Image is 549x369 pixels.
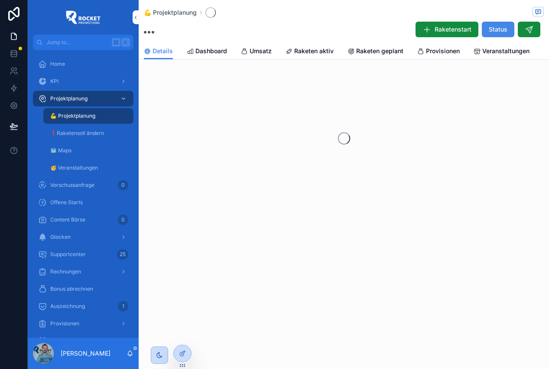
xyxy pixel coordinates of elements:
[33,56,133,72] a: Home
[33,316,133,331] a: Provisionen
[43,143,133,158] a: 🗺 Maps
[117,249,128,260] div: 25
[118,301,128,311] div: 1
[50,95,88,102] span: Projektplanung
[33,91,133,106] a: Projektplanung
[50,182,94,189] span: Vorschussanfrage
[50,234,71,241] span: Glocken
[474,43,530,61] a: Veranstaltungen
[50,216,85,223] span: Content Börse
[43,160,133,176] a: 🥳 Veranstaltungen
[33,229,133,245] a: Glocken
[43,108,133,124] a: 💪 Projektplanung
[153,47,173,55] span: Details
[33,212,133,228] a: Content Börse0
[33,177,133,193] a: Vorschussanfrage0
[482,22,514,37] button: Status
[50,199,83,206] span: Offene Starts
[46,39,108,46] span: Jump to...
[33,333,133,349] a: Raketen
[50,251,86,258] span: Supportcenter
[118,180,128,190] div: 0
[28,50,139,338] div: scrollable content
[250,47,272,55] span: Umsatz
[286,43,334,61] a: Raketen aktiv
[241,43,272,61] a: Umsatz
[482,47,530,55] span: Veranstaltungen
[118,215,128,225] div: 0
[50,320,79,327] span: Provisionen
[348,43,403,61] a: Raketen geplant
[294,47,334,55] span: Raketen aktiv
[50,78,58,85] span: KPI
[33,35,133,50] button: Jump to...K
[417,43,460,61] a: Provisionen
[144,8,197,17] a: 💪 Projektplanung
[33,74,133,89] a: KPI
[61,349,110,358] p: [PERSON_NAME]
[33,247,133,262] a: Supportcenter25
[50,112,95,119] span: 💪 Projektplanung
[33,298,133,314] a: Auszeichnung1
[50,164,98,171] span: 🥳 Veranstaltungen
[43,125,133,141] a: ❗️Raketensoll ändern
[416,22,478,37] button: Raketenstart
[144,43,173,60] a: Details
[50,337,71,344] span: Raketen
[33,195,133,210] a: Offene Starts
[50,303,85,310] span: Auszeichnung
[426,47,460,55] span: Provisionen
[50,130,104,137] span: ❗️Raketensoll ändern
[66,10,101,24] img: App logo
[33,281,133,297] a: Bonus abrechnen
[489,25,507,34] span: Status
[356,47,403,55] span: Raketen geplant
[50,61,65,67] span: Home
[50,147,71,154] span: 🗺 Maps
[187,43,227,61] a: Dashboard
[122,39,129,46] span: K
[33,264,133,279] a: Rechnungen
[50,286,93,292] span: Bonus abrechnen
[50,268,81,275] span: Rechnungen
[195,47,227,55] span: Dashboard
[435,25,471,34] span: Raketenstart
